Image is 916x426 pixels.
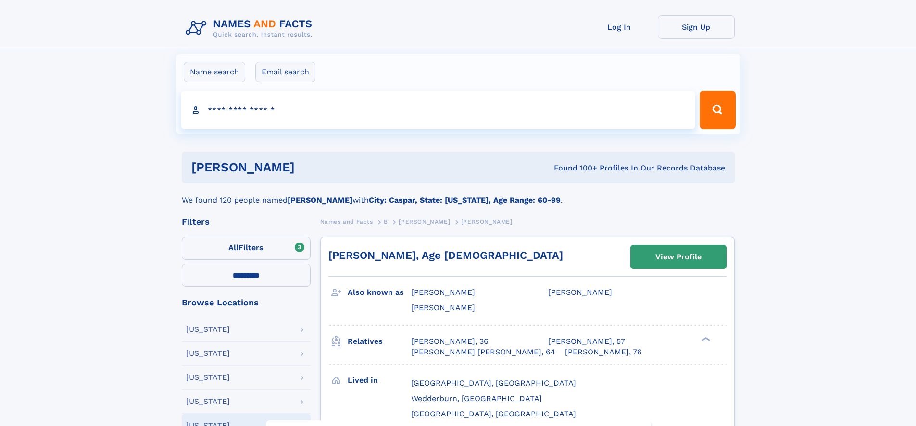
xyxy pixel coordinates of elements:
[228,243,238,252] span: All
[399,216,450,228] a: [PERSON_NAME]
[411,409,576,418] span: [GEOGRAPHIC_DATA], [GEOGRAPHIC_DATA]
[182,183,735,206] div: We found 120 people named with .
[631,245,726,268] a: View Profile
[186,326,230,333] div: [US_STATE]
[461,219,513,225] span: [PERSON_NAME]
[700,91,735,129] button: Search Button
[411,303,475,312] span: [PERSON_NAME]
[369,195,561,205] b: City: Caspar, State: [US_STATE], Age Range: 60-99
[182,298,311,307] div: Browse Locations
[348,333,411,350] h3: Relatives
[655,246,702,268] div: View Profile
[255,62,315,82] label: Email search
[191,161,425,173] h1: [PERSON_NAME]
[288,195,352,205] b: [PERSON_NAME]
[320,216,373,228] a: Names and Facts
[548,336,625,347] a: [PERSON_NAME], 57
[399,219,450,225] span: [PERSON_NAME]
[411,347,555,357] a: [PERSON_NAME] [PERSON_NAME], 64
[384,216,388,228] a: B
[411,394,542,403] span: Wedderburn, [GEOGRAPHIC_DATA]
[548,288,612,297] span: [PERSON_NAME]
[658,15,735,39] a: Sign Up
[184,62,245,82] label: Name search
[182,218,311,226] div: Filters
[411,288,475,297] span: [PERSON_NAME]
[699,336,711,342] div: ❯
[328,249,563,261] a: [PERSON_NAME], Age [DEMOGRAPHIC_DATA]
[424,163,725,173] div: Found 100+ Profiles In Our Records Database
[186,398,230,405] div: [US_STATE]
[565,347,642,357] a: [PERSON_NAME], 76
[384,219,388,225] span: B
[581,15,658,39] a: Log In
[182,15,320,41] img: Logo Names and Facts
[411,378,576,388] span: [GEOGRAPHIC_DATA], [GEOGRAPHIC_DATA]
[411,336,489,347] a: [PERSON_NAME], 36
[186,350,230,357] div: [US_STATE]
[181,91,696,129] input: search input
[182,237,311,260] label: Filters
[348,284,411,301] h3: Also known as
[186,374,230,381] div: [US_STATE]
[348,372,411,389] h3: Lived in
